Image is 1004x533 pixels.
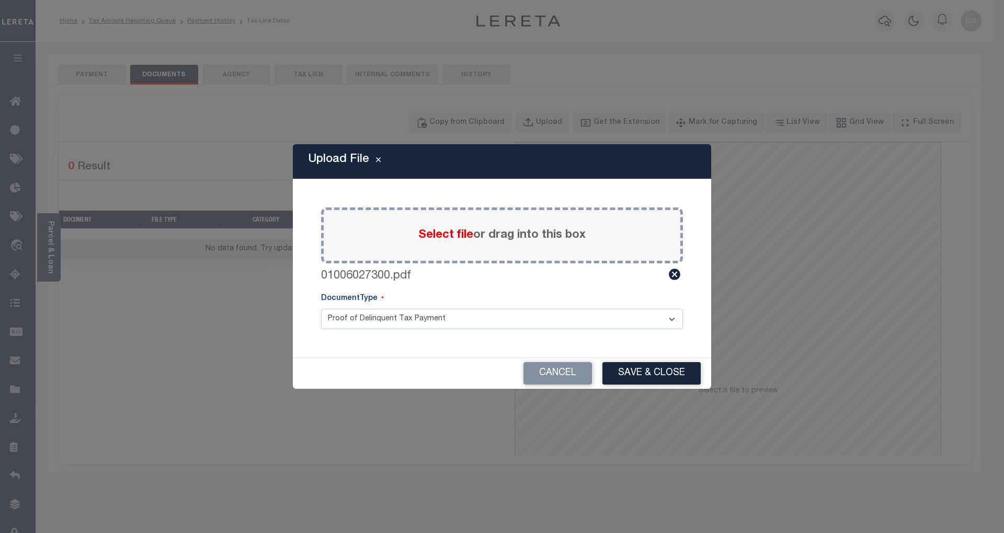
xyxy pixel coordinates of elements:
label: or drag into this box [418,227,586,244]
label: 01006027300.pdf [321,268,411,285]
button: Cancel [523,362,592,385]
span: Select file [418,229,473,241]
label: DocumentType [321,293,384,305]
button: Close [369,155,387,168]
h5: Upload File [309,153,369,166]
button: Save & Close [602,362,701,385]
